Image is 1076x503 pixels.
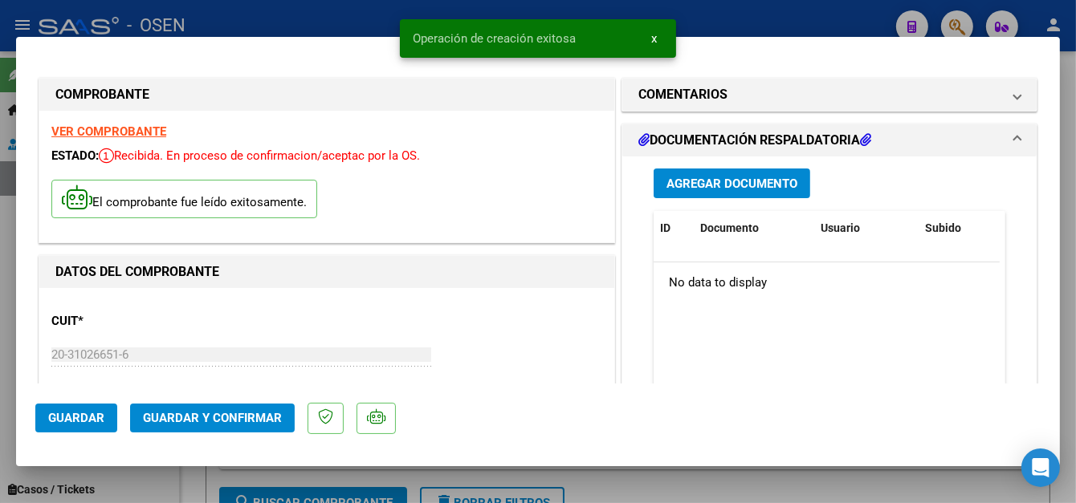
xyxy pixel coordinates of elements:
button: x [638,24,670,53]
button: Guardar [35,404,117,432]
div: No data to display [654,262,1000,302]
span: Guardar [48,411,104,425]
mat-expansion-panel-header: DOCUMENTACIÓN RESPALDATORIA [622,124,1037,156]
span: Operación de creación exitosa [413,30,576,47]
span: ESTADO: [51,148,99,163]
div: DOCUMENTACIÓN RESPALDATORIA [622,156,1037,489]
p: CUIT [51,312,217,331]
span: Usuario [821,221,860,234]
span: Documento [700,221,759,234]
h1: DOCUMENTACIÓN RESPALDATORIA [638,131,871,150]
span: Subido [925,221,961,234]
datatable-header-cell: Documento [694,211,814,245]
span: Guardar y Confirmar [143,411,282,425]
datatable-header-cell: ID [654,211,694,245]
datatable-header-cell: Usuario [814,211,919,245]
strong: COMPROBANTE [55,87,149,102]
button: Guardar y Confirmar [130,404,295,432]
span: Agregar Documento [666,176,797,191]
datatable-header-cell: Subido [919,211,999,245]
h1: COMENTARIOS [638,85,728,104]
span: ID [660,221,670,234]
button: Agregar Documento [654,168,810,198]
span: x [651,31,657,46]
div: Open Intercom Messenger [1021,448,1060,487]
strong: DATOS DEL COMPROBANTE [55,264,219,279]
a: VER COMPROBANTE [51,124,166,139]
p: El comprobante fue leído exitosamente. [51,180,317,219]
mat-expansion-panel-header: COMENTARIOS [622,79,1037,111]
span: Recibida. En proceso de confirmacion/aceptac por la OS. [99,148,420,163]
